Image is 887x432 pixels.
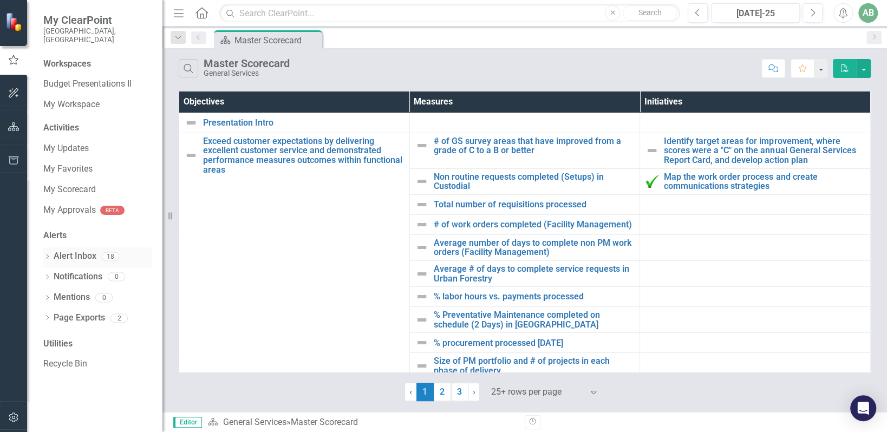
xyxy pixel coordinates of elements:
td: Double-Click to Edit Right Click for Context Menu [640,168,871,194]
a: My Favorites [43,163,152,175]
a: General Services [223,417,286,427]
a: Alert Inbox [54,250,96,263]
a: Mentions [54,291,90,304]
div: General Services [204,69,290,77]
a: Notifications [54,271,102,283]
img: Not Defined [645,144,658,157]
a: 3 [451,383,468,401]
td: Double-Click to Edit Right Click for Context Menu [409,287,640,307]
div: Utilities [43,338,152,350]
div: [DATE]-25 [715,7,796,20]
a: My Workspace [43,99,152,111]
button: AB [858,3,878,23]
a: Size of PM portfolio and # of projects in each phase of delivery [434,356,635,375]
a: Budget Presentations II [43,78,152,90]
img: Complete [645,175,658,188]
span: My ClearPoint [43,14,152,27]
small: [GEOGRAPHIC_DATA], [GEOGRAPHIC_DATA] [43,27,152,44]
button: [DATE]-25 [711,3,800,23]
img: Not Defined [415,359,428,372]
td: Double-Click to Edit Right Click for Context Menu [179,113,410,133]
div: Master Scorecard [204,57,290,69]
a: % labor hours vs. payments processed [434,292,635,302]
a: Presentation Intro [203,118,404,128]
img: Not Defined [415,241,428,254]
img: Not Defined [415,267,428,280]
div: Workspaces [43,58,91,70]
input: Search ClearPoint... [219,4,680,23]
img: Not Defined [185,149,198,162]
img: Not Defined [415,336,428,349]
td: Double-Click to Edit Right Click for Context Menu [409,353,640,379]
div: 18 [102,252,119,261]
img: ClearPoint Strategy [5,12,24,31]
a: My Scorecard [43,184,152,196]
a: # of work orders completed (Facility Management) [434,220,635,230]
td: Double-Click to Edit Right Click for Context Menu [409,168,640,194]
a: Identify target areas for improvement, where scores were a "C" on the annual General Services Rep... [664,136,865,165]
td: Double-Click to Edit Right Click for Context Menu [409,333,640,353]
span: 1 [416,383,434,401]
a: % Preventative Maintenance completed on schedule (2 Days) in [GEOGRAPHIC_DATA] [434,310,635,329]
td: Double-Click to Edit Right Click for Context Menu [409,214,640,234]
div: Master Scorecard [290,417,357,427]
div: » [207,416,517,429]
a: Total number of requisitions processed [434,200,635,210]
a: % procurement processed [DATE] [434,338,635,348]
td: Double-Click to Edit Right Click for Context Menu [409,133,640,168]
a: Page Exports [54,312,105,324]
span: Editor [173,417,202,428]
td: Double-Click to Edit Right Click for Context Menu [640,133,871,168]
a: Exceed customer expectations by delivering excellent customer service and demonstrated performanc... [203,136,404,174]
td: Double-Click to Edit Right Click for Context Menu [409,234,640,260]
div: Alerts [43,230,152,242]
img: Not Defined [415,175,428,188]
img: Not Defined [415,139,428,152]
div: Activities [43,122,152,134]
img: Not Defined [415,313,428,326]
td: Double-Click to Edit Right Click for Context Menu [409,261,640,287]
a: My Approvals [43,204,96,217]
a: Recycle Bin [43,358,152,370]
img: Not Defined [415,198,428,211]
img: Not Defined [415,218,428,231]
div: 0 [108,272,125,282]
a: Average # of days to complete service requests in Urban Forestry [434,264,635,283]
div: Master Scorecard [234,34,319,47]
div: 0 [95,293,113,302]
button: Search [623,5,677,21]
td: Double-Click to Edit Right Click for Context Menu [409,307,640,333]
div: 2 [110,313,128,323]
img: Not Defined [185,116,198,129]
a: Non routine requests completed (Setups) in Custodial [434,172,635,191]
a: Map the work order process and create communications strategies [664,172,865,191]
a: Average number of days to complete non PM work orders (Facility Management) [434,238,635,257]
a: # of GS survey areas that have improved from a grade of C to a B or better [434,136,635,155]
img: Not Defined [415,290,428,303]
a: My Updates [43,142,152,155]
div: Open Intercom Messenger [850,395,876,421]
td: Double-Click to Edit Right Click for Context Menu [409,194,640,214]
a: 2 [434,383,451,401]
span: › [473,387,475,397]
span: Search [638,8,662,17]
span: ‹ [409,387,412,397]
div: BETA [100,206,125,215]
